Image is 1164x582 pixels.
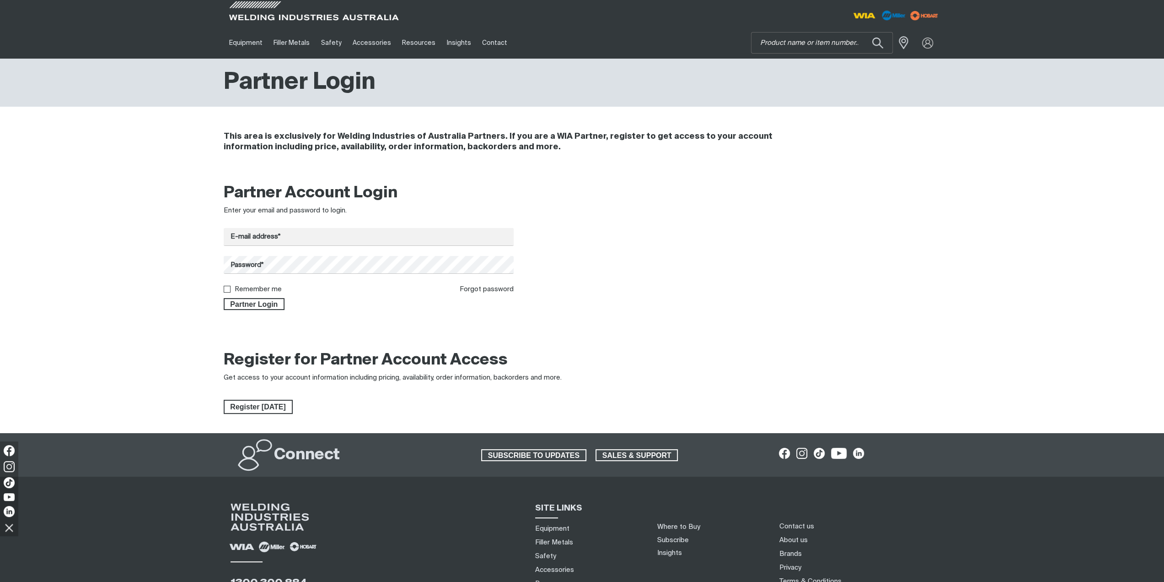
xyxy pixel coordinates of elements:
[274,445,340,465] h2: Connect
[751,33,892,53] input: Product name or item number...
[482,449,585,461] span: SUBSCRIBE TO UPDATES
[224,400,293,414] a: Register Today
[224,27,762,59] nav: Main
[460,286,514,293] a: Forgot password
[779,549,801,559] a: Brands
[535,504,582,512] span: SITE LINKS
[268,27,315,59] a: Filler Metals
[779,522,814,531] a: Contact us
[224,206,514,216] div: Enter your email and password to login.
[315,27,347,59] a: Safety
[535,551,556,561] a: Safety
[595,449,678,461] a: SALES & SUPPORT
[441,27,476,59] a: Insights
[224,27,268,59] a: Equipment
[657,549,682,556] a: Insights
[224,131,819,152] h4: This area is exclusively for Welding Industries of Australia Partners. If you are a WIA Partner, ...
[535,538,573,547] a: Filler Metals
[235,286,282,293] label: Remember me
[4,461,15,472] img: Instagram
[535,524,569,533] a: Equipment
[224,350,508,370] h2: Register for Partner Account Access
[1,520,17,535] img: hide socials
[225,298,284,310] span: Partner Login
[397,27,441,59] a: Resources
[535,565,574,575] a: Accessories
[657,537,689,544] a: Subscribe
[596,449,677,461] span: SALES & SUPPORT
[4,506,15,517] img: LinkedIn
[224,374,562,381] span: Get access to your account information including pricing, availability, order information, backor...
[4,477,15,488] img: TikTok
[862,32,893,54] button: Search products
[779,535,807,545] a: About us
[4,493,15,501] img: YouTube
[347,27,397,59] a: Accessories
[224,298,285,310] button: Partner Login
[4,445,15,456] img: Facebook
[224,183,514,203] h2: Partner Account Login
[481,449,586,461] a: SUBSCRIBE TO UPDATES
[477,27,513,59] a: Contact
[657,523,700,530] a: Where to Buy
[907,9,941,22] img: miller
[224,68,375,98] h1: Partner Login
[225,400,292,414] span: Register [DATE]
[779,563,801,572] a: Privacy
